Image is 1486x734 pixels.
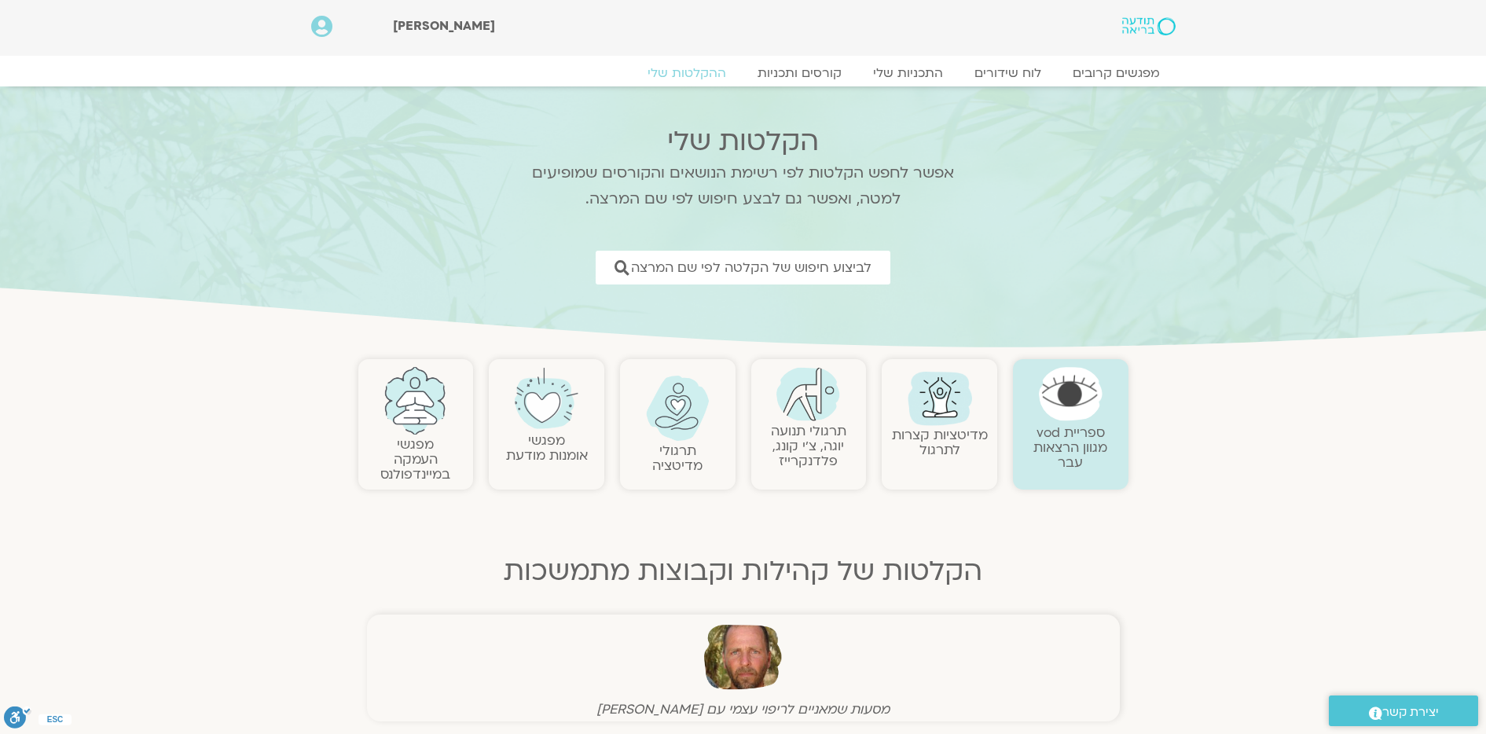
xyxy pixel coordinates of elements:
[512,160,975,212] p: אפשר לחפש הקלטות לפי רשימת הנושאים והקורסים שמופיעים למטה, ואפשר גם לבצע חיפוש לפי שם המרצה.
[1057,65,1176,81] a: מפגשים קרובים
[857,65,959,81] a: התכניות שלי
[371,701,1116,717] figcaption: מסעות שמאניים לריפוי עצמי עם [PERSON_NAME]
[652,442,703,475] a: תרגולימדיטציה
[311,65,1176,81] nav: Menu
[959,65,1057,81] a: לוח שידורים
[742,65,857,81] a: קורסים ותכניות
[771,422,846,470] a: תרגולי תנועהיוגה, צ׳י קונג, פלדנקרייז
[631,260,871,275] span: לביצוע חיפוש של הקלטה לפי שם המרצה
[1382,702,1439,723] span: יצירת קשר
[1329,695,1478,726] a: יצירת קשר
[380,435,450,483] a: מפגשיהעמקה במיינדפולנס
[596,251,890,284] a: לביצוע חיפוש של הקלטה לפי שם המרצה
[358,556,1128,587] h2: הקלטות של קהילות וקבוצות מתמשכות
[393,17,495,35] span: [PERSON_NAME]
[892,426,988,459] a: מדיטציות קצרות לתרגול
[1033,424,1107,472] a: ספריית vodמגוון הרצאות עבר
[506,431,588,464] a: מפגשיאומנות מודעת
[512,126,975,157] h2: הקלטות שלי
[632,65,742,81] a: ההקלטות שלי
